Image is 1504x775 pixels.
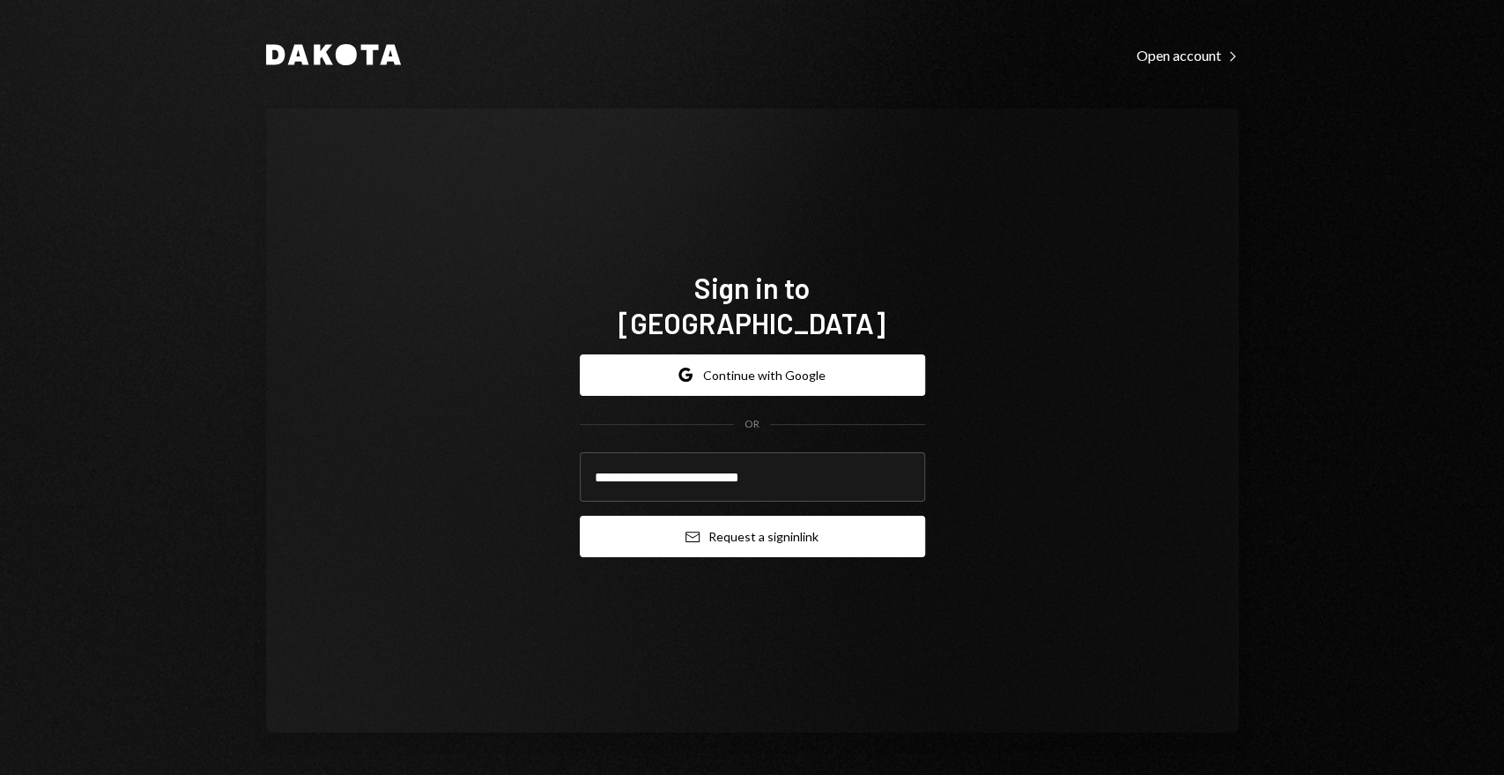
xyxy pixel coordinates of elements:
[580,270,925,340] h1: Sign in to [GEOGRAPHIC_DATA]
[580,516,925,557] button: Request a signinlink
[1137,45,1239,64] a: Open account
[745,417,759,432] div: OR
[580,354,925,396] button: Continue with Google
[1137,47,1239,64] div: Open account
